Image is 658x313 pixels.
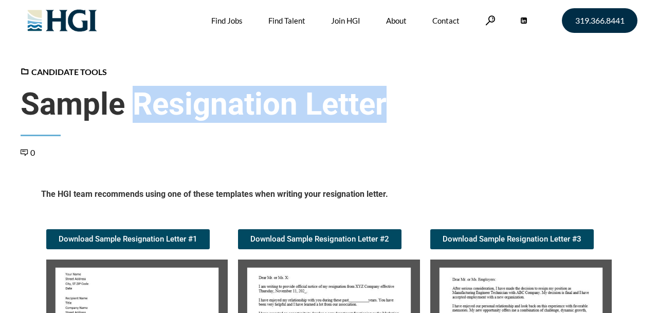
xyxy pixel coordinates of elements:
h5: The HGI team recommends using one of these templates when writing your resignation letter. [41,189,617,204]
a: 0 [21,148,35,157]
span: Download Sample Resignation Letter #1 [59,235,197,243]
a: Candidate Tools [21,67,107,77]
a: Search [485,15,496,25]
a: Download Sample Resignation Letter #1 [46,229,210,249]
a: Download Sample Resignation Letter #3 [430,229,594,249]
a: 319.366.8441 [562,8,637,33]
span: Download Sample Resignation Letter #2 [250,235,389,243]
span: Download Sample Resignation Letter #3 [443,235,581,243]
a: Download Sample Resignation Letter #2 [238,229,401,249]
span: 319.366.8441 [575,16,625,25]
span: Sample Resignation Letter [21,86,637,123]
